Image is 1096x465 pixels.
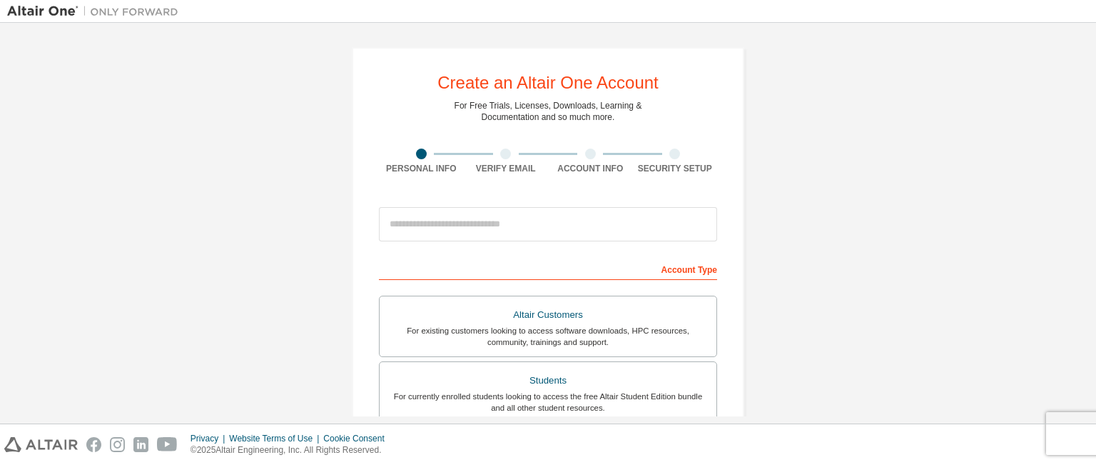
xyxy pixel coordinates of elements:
[4,437,78,452] img: altair_logo.svg
[388,305,708,325] div: Altair Customers
[191,433,229,444] div: Privacy
[379,257,717,280] div: Account Type
[133,437,148,452] img: linkedin.svg
[379,163,464,174] div: Personal Info
[110,437,125,452] img: instagram.svg
[388,325,708,348] div: For existing customers looking to access software downloads, HPC resources, community, trainings ...
[548,163,633,174] div: Account Info
[455,100,642,123] div: For Free Trials, Licenses, Downloads, Learning & Documentation and so much more.
[388,371,708,391] div: Students
[388,391,708,414] div: For currently enrolled students looking to access the free Altair Student Edition bundle and all ...
[7,4,186,19] img: Altair One
[323,433,392,444] div: Cookie Consent
[464,163,549,174] div: Verify Email
[229,433,323,444] div: Website Terms of Use
[437,74,659,91] div: Create an Altair One Account
[633,163,718,174] div: Security Setup
[191,444,393,456] p: © 2025 Altair Engineering, Inc. All Rights Reserved.
[86,437,101,452] img: facebook.svg
[157,437,178,452] img: youtube.svg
